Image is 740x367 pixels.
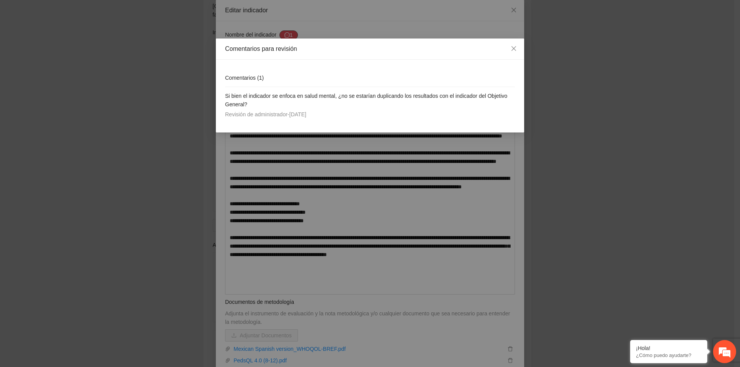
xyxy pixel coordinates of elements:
[126,4,145,22] div: Minimizar ventana de chat en vivo
[225,93,507,107] span: Si bien el indicador se enfoca en salud mental, ¿no se estarían duplicando los resultados con el ...
[40,39,129,49] div: Chatee con nosotros ahora
[636,352,701,358] p: ¿Cómo puedo ayudarte?
[636,345,701,351] div: ¡Hola!
[225,111,306,117] span: Revisión de administrador - [DATE]
[225,75,264,81] span: Comentarios ( 1 )
[503,39,524,59] button: Close
[511,45,517,52] span: close
[225,45,515,53] div: Comentarios para revisión
[45,103,106,181] span: Estamos en línea.
[4,210,147,237] textarea: Escriba su mensaje y pulse “Intro”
